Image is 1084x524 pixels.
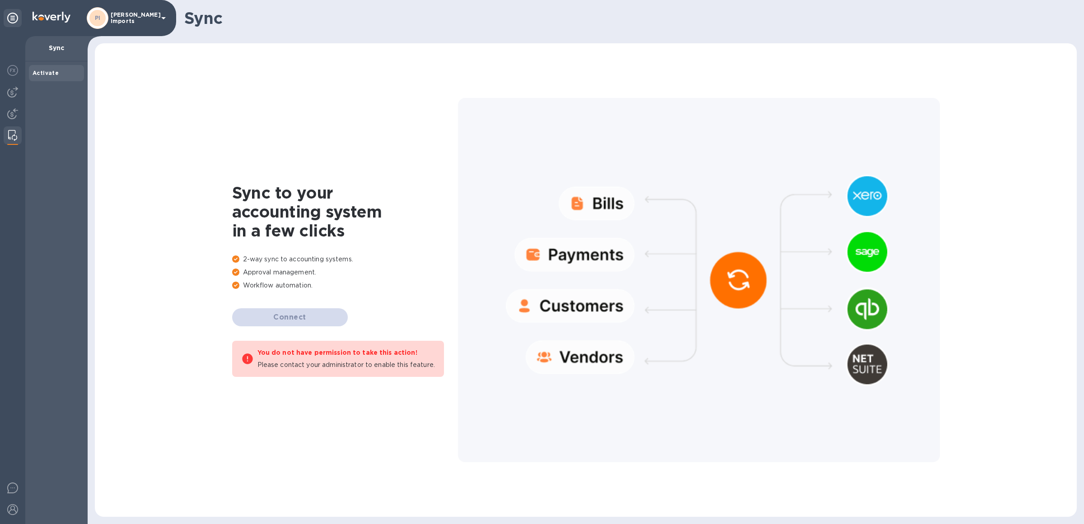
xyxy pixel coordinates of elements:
p: [PERSON_NAME] Imports [111,12,156,24]
h1: Sync to your accounting system in a few clicks [232,183,458,240]
b: PI [95,14,101,21]
img: Logo [33,12,70,23]
p: Please contact your administrator to enable this feature. [257,360,435,370]
p: Sync [33,43,80,52]
b: You do not have permission to take this action! [257,349,417,356]
p: Approval management. [232,268,458,277]
p: Workflow automation. [232,281,458,290]
p: 2-way sync to accounting systems. [232,255,458,264]
h1: Sync [184,9,1070,28]
img: Foreign exchange [7,65,18,76]
div: Unpin categories [4,9,22,27]
b: Activate [33,70,59,76]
